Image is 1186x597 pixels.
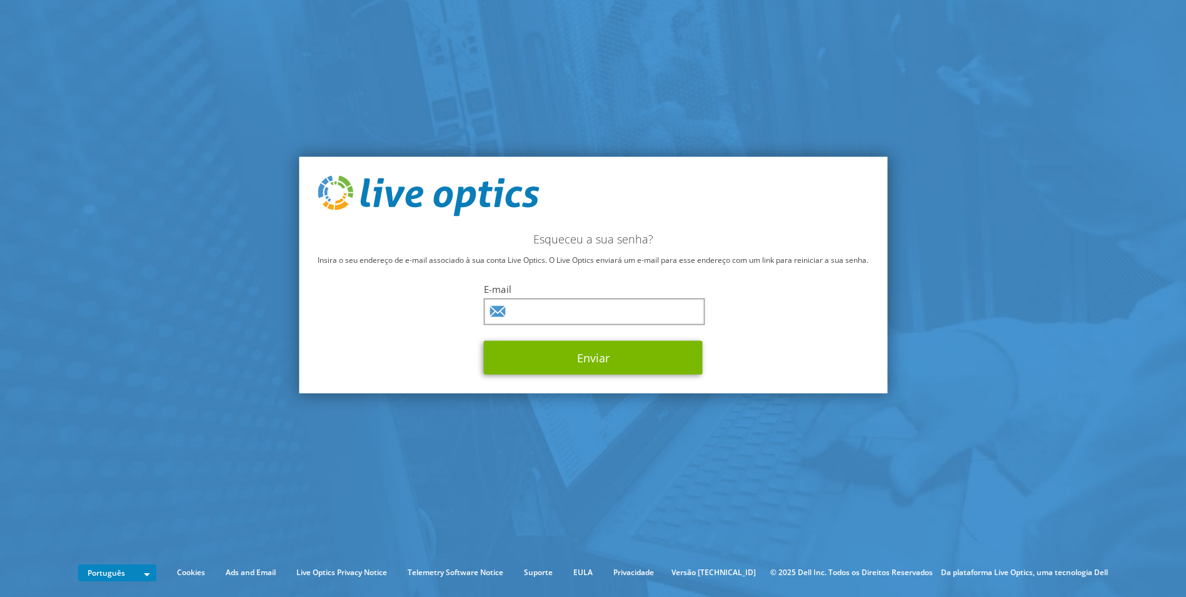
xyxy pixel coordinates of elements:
a: Privacidade [604,566,663,579]
label: E-mail [484,283,703,295]
p: Insira o seu endereço de e-mail associado à sua conta Live Optics. O Live Optics enviará um e-mai... [318,253,868,267]
a: Ads and Email [216,566,285,579]
li: © 2025 Dell Inc. Todos os Direitos Reservados [764,566,939,579]
li: Versão [TECHNICAL_ID] [665,566,762,579]
a: EULA [564,566,602,579]
h2: Esqueceu a sua senha? [318,232,868,246]
li: Da plataforma Live Optics, uma tecnologia Dell [941,566,1108,579]
a: Telemetry Software Notice [398,566,513,579]
img: live_optics_svg.svg [318,175,539,217]
a: Suporte [515,566,562,579]
a: Cookies [168,566,214,579]
button: Enviar [484,341,703,375]
a: Live Optics Privacy Notice [287,566,396,579]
